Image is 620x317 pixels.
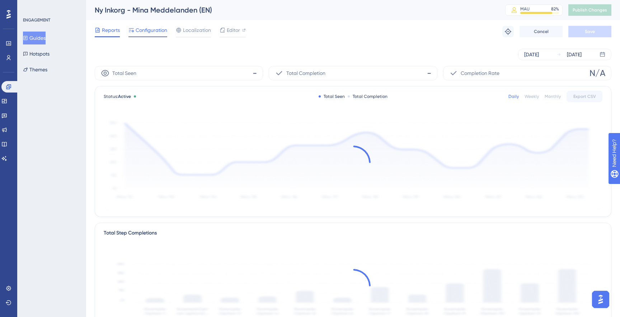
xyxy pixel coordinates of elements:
[17,2,45,10] span: Need Help?
[508,94,519,99] div: Daily
[520,26,563,37] button: Cancel
[95,5,487,15] div: Ny Inkorg - Mina Meddelanden (EN)
[568,26,611,37] button: Save
[590,289,611,310] iframe: UserGuiding AI Assistant Launcher
[520,6,530,12] div: MAU
[23,63,47,76] button: Themes
[585,29,595,34] span: Save
[183,26,211,34] span: Localization
[23,17,50,23] div: ENGAGEMENT
[253,67,257,79] span: -
[568,4,611,16] button: Publish Changes
[427,67,431,79] span: -
[567,91,602,102] button: Export CSV
[573,94,596,99] span: Export CSV
[319,94,345,99] div: Total Seen
[348,94,387,99] div: Total Completion
[136,26,167,34] span: Configuration
[102,26,120,34] span: Reports
[23,47,50,60] button: Hotspots
[525,94,539,99] div: Weekly
[590,67,605,79] span: N/A
[227,26,240,34] span: Editor
[112,69,136,77] span: Total Seen
[573,7,607,13] span: Publish Changes
[567,50,582,59] div: [DATE]
[104,229,157,237] div: Total Step Completions
[534,29,549,34] span: Cancel
[23,32,46,44] button: Guides
[545,94,561,99] div: Monthly
[118,94,131,99] span: Active
[524,50,539,59] div: [DATE]
[286,69,325,77] span: Total Completion
[461,69,499,77] span: Completion Rate
[104,94,131,99] span: Status:
[551,6,559,12] div: 82 %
